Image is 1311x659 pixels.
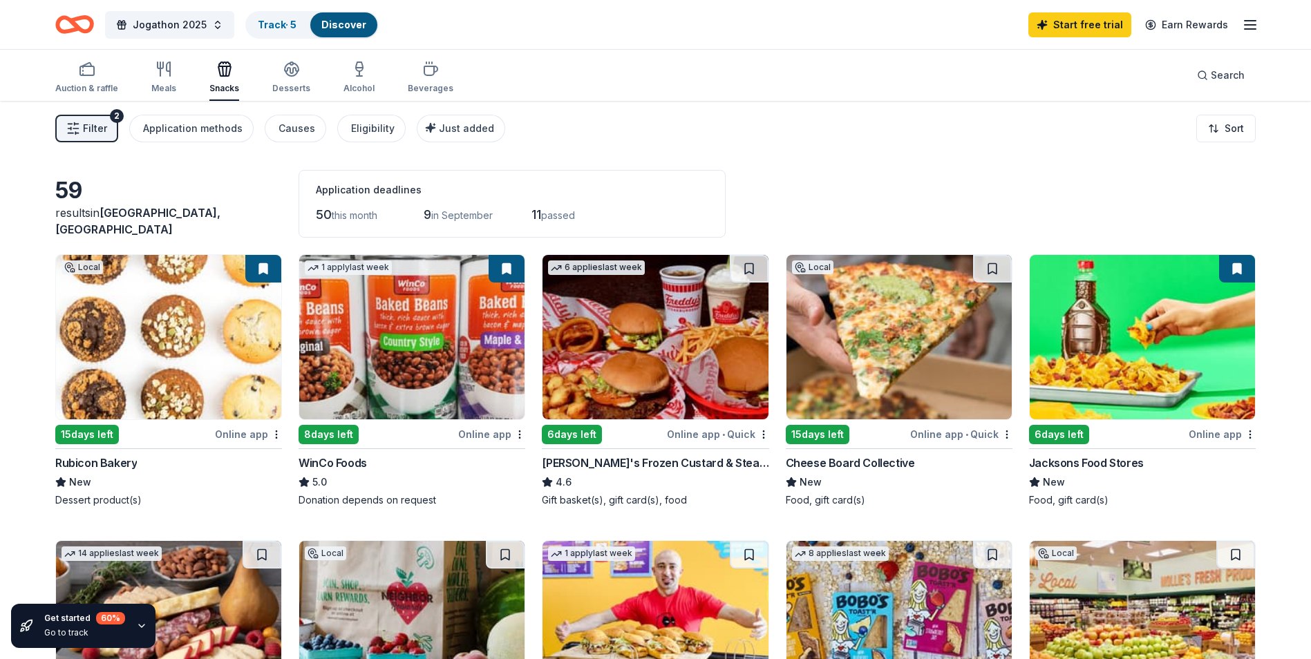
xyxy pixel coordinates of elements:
div: 8 days left [299,425,359,444]
div: Local [305,546,346,560]
div: 1 apply last week [305,260,392,275]
div: 14 applies last week [62,546,162,561]
div: 8 applies last week [792,546,889,561]
img: Image for Rubicon Bakery [56,255,281,419]
img: Image for Jacksons Food Stores [1030,255,1255,419]
div: Dessert product(s) [55,493,282,507]
div: 6 applies last week [548,260,645,275]
span: New [800,474,822,490]
div: 1 apply last week [548,546,635,561]
button: Desserts [272,55,310,101]
div: Meals [151,83,176,94]
div: 6 days left [1029,425,1089,444]
a: Home [55,8,94,41]
div: Auction & raffle [55,83,118,94]
button: Jogathon 2025 [105,11,234,39]
span: Filter [83,120,107,137]
div: Desserts [272,83,310,94]
a: Discover [321,19,366,30]
span: this month [332,209,377,221]
div: Rubicon Bakery [55,455,137,471]
button: Snacks [209,55,239,101]
div: Online app Quick [910,426,1012,443]
span: 50 [316,207,332,222]
div: Alcohol [343,83,375,94]
div: Jacksons Food Stores [1029,455,1144,471]
button: Sort [1196,115,1256,142]
div: Beverages [408,83,453,94]
span: passed [541,209,575,221]
span: • [965,429,968,440]
div: Application deadlines [316,182,708,198]
img: Image for WinCo Foods [299,255,525,419]
div: [PERSON_NAME]'s Frozen Custard & Steakburgers [542,455,768,471]
div: Go to track [44,627,125,638]
div: Donation depends on request [299,493,525,507]
button: Filter2 [55,115,118,142]
img: Image for Freddy's Frozen Custard & Steakburgers [543,255,768,419]
div: 15 days left [786,425,849,444]
span: 5.0 [312,474,327,490]
span: New [1043,474,1065,490]
span: 9 [424,207,431,222]
div: 2 [110,109,124,123]
span: [GEOGRAPHIC_DATA], [GEOGRAPHIC_DATA] [55,206,220,236]
button: Application methods [129,115,254,142]
div: Causes [279,120,315,137]
div: Application methods [143,120,243,137]
button: Causes [265,115,326,142]
div: Online app [215,426,282,443]
div: 15 days left [55,425,119,444]
a: Image for Jacksons Food Stores6days leftOnline appJacksons Food StoresNewFood, gift card(s) [1029,254,1256,507]
div: 59 [55,177,282,204]
span: • [722,429,725,440]
button: Alcohol [343,55,375,101]
div: Online app [1189,426,1256,443]
div: Food, gift card(s) [1029,493,1256,507]
div: Snacks [209,83,239,94]
div: 60 % [96,612,125,624]
button: Beverages [408,55,453,101]
div: Online app Quick [667,426,769,443]
a: Image for WinCo Foods1 applylast week8days leftOnline appWinCo Foods5.0Donation depends on request [299,254,525,507]
span: New [69,474,91,490]
span: Jogathon 2025 [133,17,207,33]
span: in September [431,209,493,221]
a: Earn Rewards [1137,12,1236,37]
div: Local [62,260,103,274]
div: WinCo Foods [299,455,367,471]
a: Start free trial [1028,12,1131,37]
button: Search [1186,61,1256,89]
span: 4.6 [556,474,572,490]
div: 6 days left [542,425,602,444]
div: Online app [458,426,525,443]
div: Food, gift card(s) [786,493,1012,507]
button: Track· 5Discover [245,11,379,39]
span: Search [1211,67,1245,84]
a: Image for Freddy's Frozen Custard & Steakburgers6 applieslast week6days leftOnline app•Quick[PERS... [542,254,768,507]
div: Local [1035,546,1077,560]
span: in [55,206,220,236]
a: Track· 5 [258,19,296,30]
button: Just added [417,115,505,142]
div: Eligibility [351,120,395,137]
a: Image for Cheese Board CollectiveLocal15days leftOnline app•QuickCheese Board CollectiveNewFood, ... [786,254,1012,507]
div: Local [792,260,833,274]
div: results [55,204,282,238]
div: Gift basket(s), gift card(s), food [542,493,768,507]
button: Auction & raffle [55,55,118,101]
a: Image for Rubicon BakeryLocal15days leftOnline appRubicon BakeryNewDessert product(s) [55,254,282,507]
button: Meals [151,55,176,101]
button: Eligibility [337,115,406,142]
span: 11 [531,207,541,222]
span: Just added [439,122,494,134]
span: Sort [1225,120,1244,137]
div: Get started [44,612,125,624]
img: Image for Cheese Board Collective [786,255,1012,419]
div: Cheese Board Collective [786,455,915,471]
